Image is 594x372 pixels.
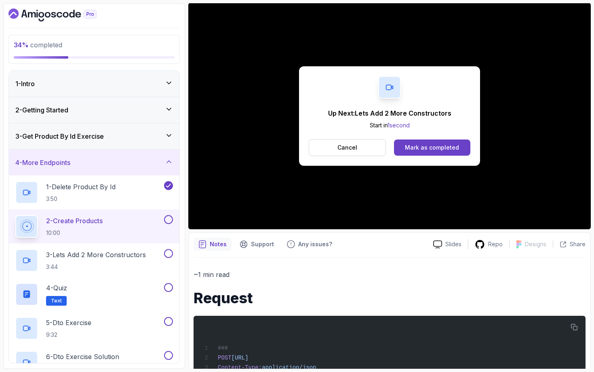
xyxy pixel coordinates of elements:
[468,239,509,249] a: Repo
[51,298,62,304] span: Text
[15,181,173,204] button: 1-Delete Product By Id3:50
[9,71,179,97] button: 1-Intro
[14,41,62,49] span: completed
[15,79,35,89] h3: 1 - Intro
[553,240,586,248] button: Share
[9,123,179,149] button: 3-Get Product By Id Exercise
[15,215,173,238] button: 2-Create Products10:00
[570,240,586,248] p: Share
[218,355,232,361] span: POST
[46,216,103,226] p: 2 - Create Products
[46,195,116,203] p: 3:50
[328,121,451,129] p: Start in
[46,352,119,361] p: 6 - Dto Exercise Solution
[194,290,586,306] h1: Request
[525,240,546,248] p: Designs
[309,139,386,156] button: Cancel
[46,263,146,271] p: 3:44
[15,158,70,167] h3: 4 - More Endpoints
[488,240,503,248] p: Repo
[15,283,173,306] button: 4-QuizText
[194,269,586,280] p: ~1 min read
[218,364,262,371] span: Content-Type:
[445,240,461,248] p: Slides
[15,105,68,115] h3: 2 - Getting Started
[9,97,179,123] button: 2-Getting Started
[394,139,470,156] button: Mark as completed
[46,331,91,339] p: 9:32
[337,144,357,152] p: Cancel
[46,318,91,328] p: 5 - Dto Exercise
[235,238,279,251] button: Support button
[15,249,173,272] button: 3-Lets Add 2 More Constructors3:44
[46,283,67,293] p: 4 - Quiz
[15,131,104,141] h3: 3 - Get Product By Id Exercise
[218,345,228,351] span: ###
[427,240,468,249] a: Slides
[194,238,232,251] button: notes button
[46,250,146,260] p: 3 - Lets Add 2 More Constructors
[251,240,274,248] p: Support
[405,144,459,152] div: Mark as completed
[232,355,249,361] span: [URL]
[15,317,173,340] button: 5-Dto Exercise9:32
[9,150,179,175] button: 4-More Endpoints
[282,238,337,251] button: Feedback button
[262,364,316,371] span: application/json
[210,240,227,248] p: Notes
[328,108,451,118] p: Up Next: Lets Add 2 More Constructors
[46,182,116,192] p: 1 - Delete Product By Id
[46,229,103,237] p: 10:00
[388,122,410,129] span: 1 second
[298,240,332,248] p: Any issues?
[8,8,115,21] a: Dashboard
[14,41,29,49] span: 34 %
